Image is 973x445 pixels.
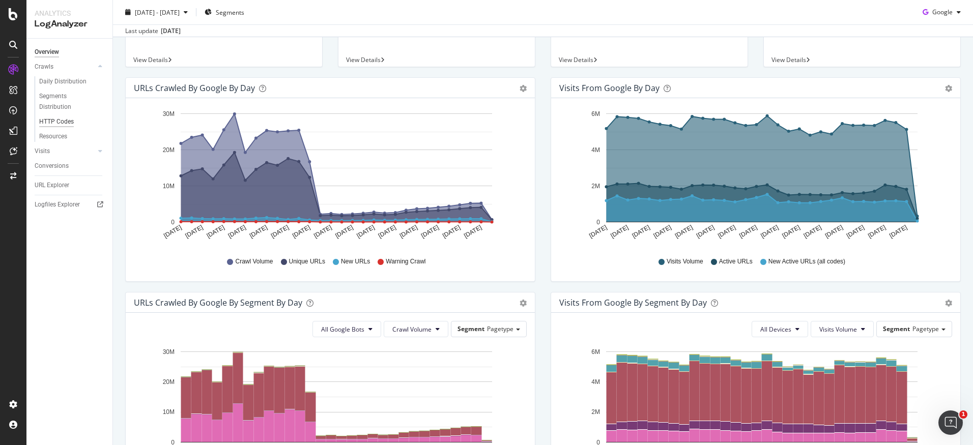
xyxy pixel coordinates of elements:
[717,224,737,240] text: [DATE]
[945,85,952,92] div: gear
[235,257,273,266] span: Crawl Volume
[752,321,808,337] button: All Devices
[845,224,866,240] text: [DATE]
[588,224,608,240] text: [DATE]
[392,325,432,334] span: Crawl Volume
[163,146,175,154] text: 20M
[674,224,694,240] text: [DATE]
[652,224,673,240] text: [DATE]
[377,224,397,240] text: [DATE]
[39,116,105,127] a: HTTP Codes
[591,110,600,117] text: 6M
[759,224,780,240] text: [DATE]
[216,8,244,16] span: Segments
[760,325,791,334] span: All Devices
[121,4,192,20] button: [DATE] - [DATE]
[163,378,175,385] text: 20M
[520,300,527,307] div: gear
[803,224,823,240] text: [DATE]
[289,257,325,266] span: Unique URLs
[341,257,370,266] span: New URLs
[312,224,333,240] text: [DATE]
[35,146,95,157] a: Visits
[134,106,523,248] svg: A chart.
[719,257,753,266] span: Active URLs
[559,83,660,93] div: Visits from Google by day
[39,76,105,87] a: Daily Distribution
[667,257,703,266] span: Visits Volume
[398,224,419,240] text: [DATE]
[35,47,59,57] div: Overview
[39,131,67,142] div: Resources
[248,224,269,240] text: [DATE]
[35,161,69,171] div: Conversions
[161,26,181,36] div: [DATE]
[162,224,183,240] text: [DATE]
[312,321,381,337] button: All Google Bots
[420,224,440,240] text: [DATE]
[591,183,600,190] text: 2M
[39,76,87,87] div: Daily Distribution
[35,180,105,191] a: URL Explorer
[35,180,69,191] div: URL Explorer
[163,348,175,355] text: 30M
[35,199,105,210] a: Logfiles Explorer
[463,224,483,240] text: [DATE]
[184,224,205,240] text: [DATE]
[768,257,845,266] span: New Active URLs (all codes)
[163,183,175,190] text: 10M
[270,224,290,240] text: [DATE]
[39,91,105,112] a: Segments Distribution
[867,224,887,240] text: [DATE]
[883,324,910,333] span: Segment
[133,55,168,64] span: View Details
[134,298,302,308] div: URLs Crawled by Google By Segment By Day
[819,325,857,334] span: Visits Volume
[559,298,707,308] div: Visits from Google By Segment By Day
[135,8,180,16] span: [DATE] - [DATE]
[356,224,376,240] text: [DATE]
[695,224,716,240] text: [DATE]
[559,106,949,248] svg: A chart.
[487,324,513,333] span: Pagetype
[591,409,600,416] text: 2M
[291,224,311,240] text: [DATE]
[35,146,50,157] div: Visits
[912,324,939,333] span: Pagetype
[386,257,425,266] span: Warning Crawl
[781,224,802,240] text: [DATE]
[932,8,953,16] span: Google
[919,4,965,20] button: Google
[610,224,630,240] text: [DATE]
[125,26,181,36] div: Last update
[39,116,74,127] div: HTTP Codes
[35,47,105,57] a: Overview
[771,55,806,64] span: View Details
[591,378,600,385] text: 4M
[35,62,53,72] div: Crawls
[959,410,967,419] span: 1
[811,321,874,337] button: Visits Volume
[824,224,844,240] text: [DATE]
[35,161,105,171] a: Conversions
[171,219,175,226] text: 0
[346,55,381,64] span: View Details
[163,409,175,416] text: 10M
[35,8,104,18] div: Analytics
[631,224,651,240] text: [DATE]
[206,224,226,240] text: [DATE]
[520,85,527,92] div: gear
[35,199,80,210] div: Logfiles Explorer
[35,62,95,72] a: Crawls
[334,224,354,240] text: [DATE]
[35,18,104,30] div: LogAnalyzer
[39,91,96,112] div: Segments Distribution
[134,83,255,93] div: URLs Crawled by Google by day
[457,324,484,333] span: Segment
[738,224,758,240] text: [DATE]
[888,224,908,240] text: [DATE]
[384,321,448,337] button: Crawl Volume
[227,224,247,240] text: [DATE]
[596,219,600,226] text: 0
